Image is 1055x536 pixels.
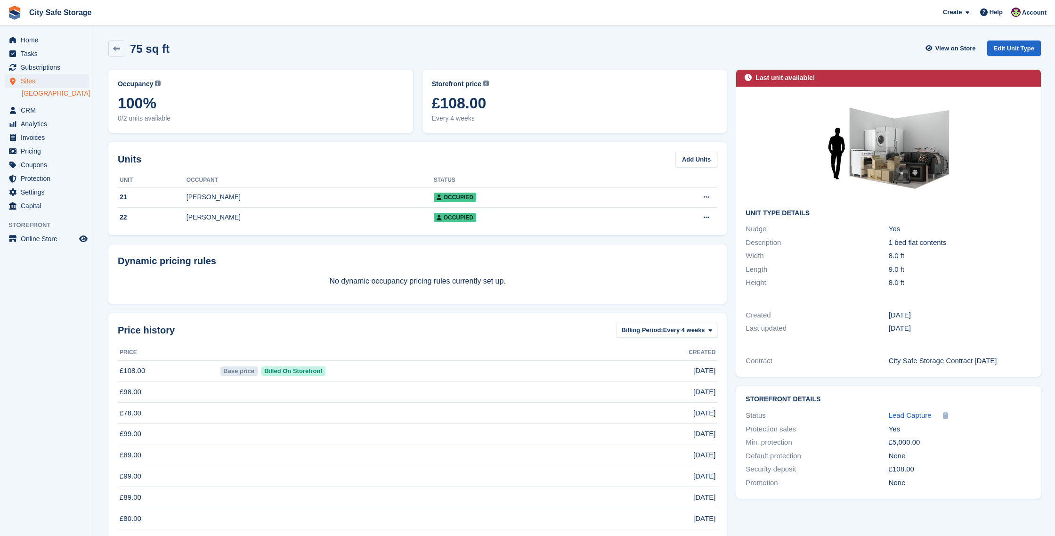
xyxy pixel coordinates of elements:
div: None [889,451,1031,462]
span: [DATE] [693,450,715,461]
td: £99.00 [118,466,219,487]
div: [DATE] [889,323,1031,334]
a: menu [5,117,89,130]
span: Occupied [434,213,476,222]
th: Occupant [187,173,434,188]
span: CRM [21,104,77,117]
button: Billing Period: Every 4 weeks [617,323,718,338]
td: £108.00 [118,360,219,382]
span: Protection [21,172,77,185]
div: 1 bed flat contents [889,237,1031,248]
div: Dynamic pricing rules [118,254,717,268]
a: menu [5,232,89,245]
div: 9.0 ft [889,264,1031,275]
a: City Safe Storage [25,5,95,20]
span: Account [1022,8,1047,17]
div: Default protection [746,451,888,462]
span: [DATE] [693,408,715,419]
a: Edit Unit Type [987,41,1041,56]
span: Sites [21,74,77,88]
span: Occupancy [118,79,153,89]
div: None [889,478,1031,488]
a: menu [5,172,89,185]
td: £80.00 [118,508,219,529]
span: [DATE] [693,513,715,524]
a: menu [5,74,89,88]
th: Status [434,173,628,188]
td: £98.00 [118,382,219,403]
span: Storefront price [432,79,481,89]
h2: Storefront Details [746,396,1031,403]
span: Create [943,8,962,17]
span: Online Store [21,232,77,245]
div: 8.0 ft [889,251,1031,261]
span: Billing Period: [622,325,663,335]
div: Status [746,410,888,421]
div: Width [746,251,888,261]
div: Protection sales [746,424,888,435]
a: menu [5,61,89,74]
span: Home [21,33,77,47]
div: 21 [118,192,187,202]
span: [DATE] [693,387,715,398]
div: Last updated [746,323,888,334]
div: Description [746,237,888,248]
div: Security deposit [746,464,888,475]
div: Nudge [746,224,888,235]
span: Occupied [434,193,476,202]
span: Settings [21,186,77,199]
div: Height [746,277,888,288]
div: Yes [889,424,1031,435]
div: [PERSON_NAME] [187,192,434,202]
td: £89.00 [118,445,219,466]
a: menu [5,47,89,60]
div: £5,000.00 [889,437,1031,448]
span: £108.00 [432,95,718,112]
img: stora-icon-8386f47178a22dfd0bd8f6a31ec36ba5ce8667c1dd55bd0f319d3a0aa187defe.svg [8,6,22,20]
span: Billed On Storefront [261,366,326,376]
a: Add Units [675,152,717,167]
td: £89.00 [118,487,219,508]
div: Yes [889,224,1031,235]
img: Richie Miller [1011,8,1021,17]
span: Created [689,348,715,357]
div: Promotion [746,478,888,488]
div: [PERSON_NAME] [187,212,434,222]
img: icon-info-grey-7440780725fd019a000dd9b08b2336e03edf1995a4989e88bcd33f0948082b44.svg [483,81,489,86]
span: 0/2 units available [118,114,404,123]
span: Capital [21,199,77,212]
span: [DATE] [693,471,715,482]
span: [DATE] [693,365,715,376]
td: £99.00 [118,423,219,445]
div: £108.00 [889,464,1031,475]
span: [DATE] [693,492,715,503]
div: City Safe Storage Contract [DATE] [889,356,1031,366]
span: 100% [118,95,404,112]
span: Analytics [21,117,77,130]
a: menu [5,186,89,199]
div: [DATE] [889,310,1031,321]
span: Pricing [21,145,77,158]
h2: Unit Type details [746,210,1031,217]
h2: Units [118,152,141,166]
span: Every 4 weeks [663,325,705,335]
th: Price [118,345,219,360]
div: 22 [118,212,187,222]
div: Length [746,264,888,275]
a: menu [5,158,89,171]
div: Min. protection [746,437,888,448]
a: menu [5,131,89,144]
div: Last unit available! [755,73,815,83]
th: Unit [118,173,187,188]
img: 75-sqft-unit.jpg [818,96,959,202]
div: Created [746,310,888,321]
a: Lead Capture [889,410,932,421]
span: Help [990,8,1003,17]
a: View on Store [925,41,980,56]
span: View on Store [935,44,976,53]
span: Every 4 weeks [432,114,718,123]
a: menu [5,199,89,212]
td: £78.00 [118,403,219,424]
img: icon-info-grey-7440780725fd019a000dd9b08b2336e03edf1995a4989e88bcd33f0948082b44.svg [155,81,161,86]
h2: 75 sq ft [130,42,170,55]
